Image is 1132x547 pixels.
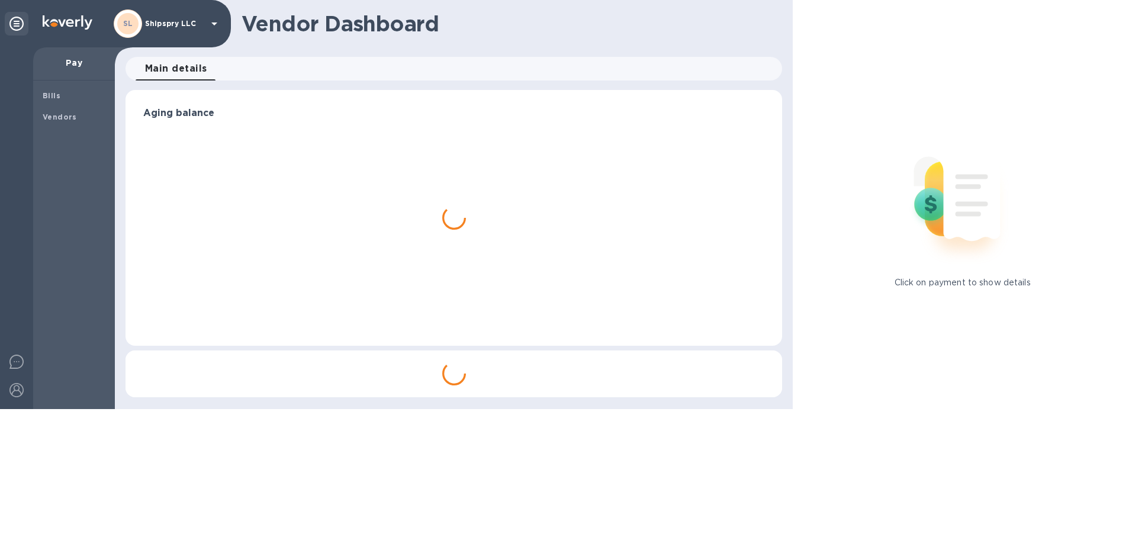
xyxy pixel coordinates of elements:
h3: Aging balance [143,108,764,119]
p: Click on payment to show details [895,276,1031,289]
b: Bills [43,91,60,100]
h1: Vendor Dashboard [242,11,774,36]
img: Logo [43,15,92,30]
p: Shipspry LLC [145,20,204,28]
b: SL [123,19,133,28]
div: Unpin categories [5,12,28,36]
p: Pay [43,57,105,69]
b: Vendors [43,112,77,121]
span: Main details [145,60,207,77]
